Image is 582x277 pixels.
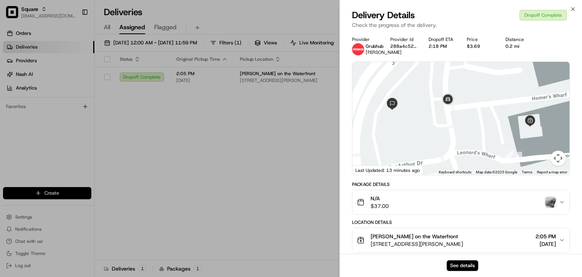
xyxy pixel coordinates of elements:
[366,43,383,49] span: Grubhub
[352,43,364,55] img: 5e692f75ce7d37001a5d71f1
[352,190,569,214] button: N/A$37.00photo_proof_of_delivery image
[352,219,570,225] div: Location Details
[371,233,458,240] span: [PERSON_NAME] on the Waterfront
[390,36,416,42] div: Provider Id
[352,165,423,175] div: Last Updated: 13 minutes ago
[390,43,416,49] button: 288a4c52-8e74-5402-ac02-4c6e2eb87046
[439,170,471,175] button: Keyboard shortcuts
[522,170,532,174] a: Terms (opens in new tab)
[371,202,389,210] span: $37.00
[476,170,517,174] span: Map data ©2025 Google
[467,43,493,49] div: $3.69
[551,151,566,166] button: Map camera controls
[352,228,569,252] button: [PERSON_NAME] on the Waterfront[STREET_ADDRESS][PERSON_NAME]2:05 PM[DATE]
[505,43,532,49] div: 0.2 mi
[354,165,379,175] img: Google
[535,240,556,248] span: [DATE]
[429,43,455,49] div: 2:18 PM
[354,165,379,175] a: Open this area in Google Maps (opens a new window)
[505,150,513,158] div: 1
[366,49,402,55] span: [PERSON_NAME]
[467,36,493,42] div: Price
[429,36,455,42] div: Dropoff ETA
[545,197,556,208] img: photo_proof_of_delivery image
[537,170,567,174] a: Report a map error
[371,240,463,248] span: [STREET_ADDRESS][PERSON_NAME]
[352,181,570,187] div: Package Details
[352,9,415,21] span: Delivery Details
[514,152,522,160] div: 2
[352,21,570,29] p: Check the progress of the delivery.
[505,36,532,42] div: Distance
[447,260,478,271] button: See details
[371,195,389,202] span: N/A
[352,36,378,42] div: Provider
[535,233,556,240] span: 2:05 PM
